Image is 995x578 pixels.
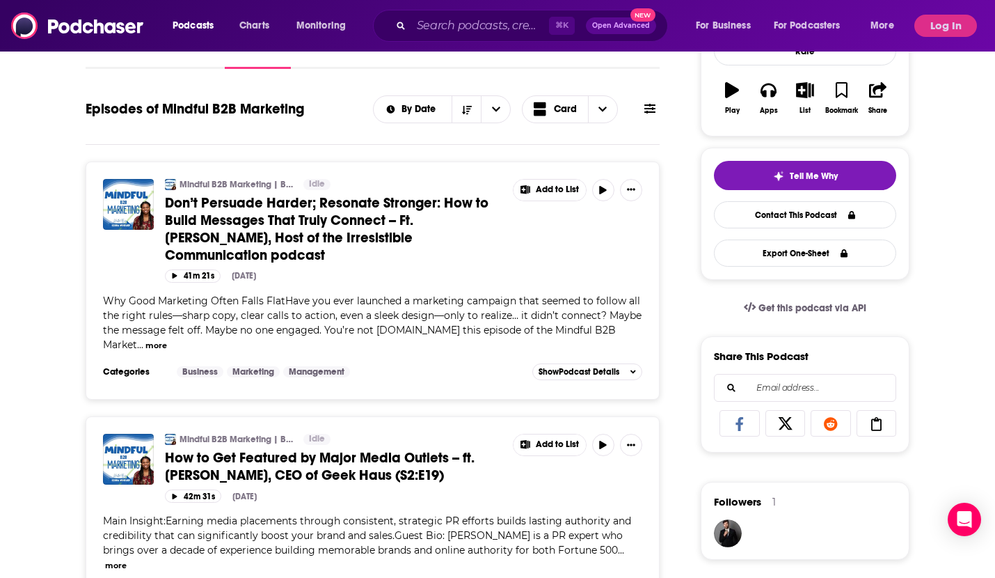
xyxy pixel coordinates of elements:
[773,171,784,182] img: tell me why sparkle
[481,96,510,123] button: open menu
[481,37,515,69] a: Similar
[586,17,656,34] button: Open AdvancedNew
[618,544,624,556] span: ...
[539,367,619,377] span: Show Podcast Details
[180,179,294,190] a: Mindful B2B Marketing | Business Growth and Social Impact (Former: Forward Launch Your SaaS)
[239,16,269,36] span: Charts
[790,171,838,182] span: Tell Me Why
[225,37,291,69] a: Episodes84
[714,520,742,547] img: JohirMia
[103,179,154,230] img: Don’t Persuade Harder; Resonate Stronger: How to Build Messages That Truly Connect -- Ft. Dr. Mic...
[373,95,511,123] h2: Choose List sort
[86,37,117,69] a: About
[714,495,761,508] span: Followers
[714,374,896,402] div: Search followers
[760,107,778,115] div: Apps
[799,107,811,115] div: List
[283,366,350,377] a: Management
[811,410,851,437] a: Share on Reddit
[714,73,750,123] button: Play
[765,15,861,37] button: open menu
[232,271,256,281] div: [DATE]
[411,15,549,37] input: Search podcasts, credits, & more...
[230,15,278,37] a: Charts
[861,15,912,37] button: open menu
[620,179,642,201] button: Show More Button
[103,515,631,556] span: Main Insight:Earning media placements through consistent, strategic PR efforts builds lasting aut...
[401,104,440,114] span: By Date
[714,350,809,363] h3: Share This Podcast
[165,194,503,264] a: Don’t Persuade Harder; Resonate Stronger: How to Build Messages That Truly Connect -- Ft. [PERSON...
[105,560,127,572] button: more
[696,16,751,36] span: For Business
[374,104,452,114] button: open menu
[165,179,176,190] img: Mindful B2B Marketing | Business Growth and Social Impact (Former: Forward Launch Your SaaS)
[774,16,841,36] span: For Podcasters
[719,410,760,437] a: Share on Facebook
[630,8,655,22] span: New
[823,73,859,123] button: Bookmark
[948,503,981,536] div: Open Intercom Messenger
[592,22,650,29] span: Open Advanced
[758,302,866,314] span: Get this podcast via API
[536,185,579,195] span: Add to List
[857,410,897,437] a: Copy Link
[165,194,488,264] span: Don’t Persuade Harder; Resonate Stronger: How to Build Messages That Truly Connect -- Ft. [PERSON...
[165,490,221,503] button: 42m 31s
[536,439,579,450] span: Add to List
[165,434,176,445] img: Mindful B2B Marketing | Business Growth and Social Impact (Former: Forward Launch Your SaaS)
[296,16,346,36] span: Monitoring
[522,95,618,123] button: Choose View
[145,340,167,352] button: more
[514,180,586,201] button: Show More Button
[714,240,896,267] button: Export One-Sheet
[103,295,642,351] span: Why Good Marketing Often Falls FlatHave you ever launched a marketing campaign that seemed to fol...
[686,15,768,37] button: open menu
[714,161,896,190] button: tell me why sparkleTell Me Why
[714,201,896,228] a: Contact This Podcast
[787,73,823,123] button: List
[177,366,223,377] a: Business
[825,107,858,115] div: Bookmark
[733,291,877,325] a: Get this podcast via API
[514,435,586,455] button: Show More Button
[165,449,503,484] a: How to Get Featured by Major Media Outlets -- ft. [PERSON_NAME], CEO of Geek Haus (S2:E19)
[309,432,325,446] span: Idle
[765,410,806,437] a: Share on X/Twitter
[725,107,740,115] div: Play
[180,434,294,445] a: Mindful B2B Marketing | Business Growth and Social Impact (Former: Forward Launch Your SaaS)
[386,10,681,42] div: Search podcasts, credits, & more...
[11,13,145,39] img: Podchaser - Follow, Share and Rate Podcasts
[232,492,257,501] div: [DATE]
[309,178,325,192] span: Idle
[370,37,420,69] a: Credits1
[165,270,221,283] button: 41m 21s
[914,15,977,37] button: Log In
[303,434,331,445] a: Idle
[163,15,232,37] button: open menu
[772,496,776,508] div: 1
[726,375,884,401] input: Email address...
[103,434,154,485] img: How to Get Featured by Major Media Outlets -- ft. Leonard Scheiner, CEO of Geek Haus (S2:E19)
[165,449,475,484] span: How to Get Featured by Major Media Outlets -- ft. [PERSON_NAME], CEO of Geek Haus (S2:E19)
[440,37,461,69] a: Lists
[750,73,786,123] button: Apps
[136,37,205,69] a: InsightsPodchaser Pro
[868,107,887,115] div: Share
[532,364,642,380] button: ShowPodcast Details
[86,100,304,118] h1: Episodes of Mindful B2B Marketing
[554,104,577,114] span: Card
[287,15,364,37] button: open menu
[303,179,331,190] a: Idle
[870,16,894,36] span: More
[173,16,214,36] span: Podcasts
[549,17,575,35] span: ⌘ K
[310,37,351,69] a: Reviews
